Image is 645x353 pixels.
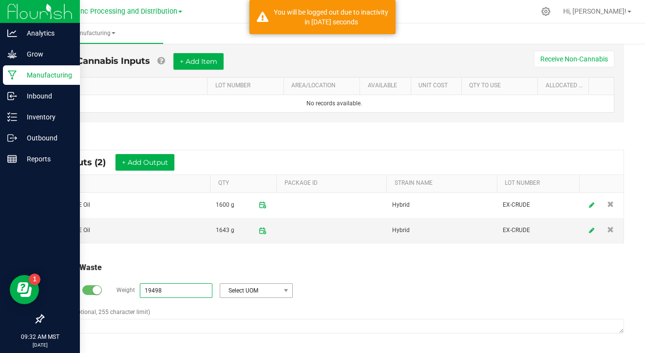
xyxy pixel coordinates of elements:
a: Unit CostSortable [418,82,458,90]
inline-svg: Grow [7,49,17,59]
a: Manufacturing [23,23,163,44]
inline-svg: Reports [7,154,17,164]
span: Non-Cannabis Inputs [54,56,150,66]
a: ITEMSortable [52,179,207,187]
td: Bulk CRUDE Oil [45,193,210,218]
span: Package timestamp is valid [255,197,270,213]
div: Total Run Waste [44,262,624,274]
span: Select UOM [220,284,280,297]
inline-svg: Manufacturing [7,70,17,80]
a: LOT NUMBERSortable [505,179,576,187]
td: Bulk CRUDE Oil [45,218,210,243]
p: Inbound [17,90,76,102]
p: 09:32 AM MST [4,333,76,341]
td: EX-CRUDE [497,193,580,218]
p: Inventory [17,111,76,123]
button: + Add Item [173,53,224,70]
p: Analytics [17,27,76,39]
inline-svg: Inbound [7,91,17,101]
a: PACKAGE IDSortable [285,179,383,187]
iframe: Resource center unread badge [29,274,40,285]
span: Package timestamp is valid [255,223,270,238]
td: EX-CRUDE [497,218,580,243]
a: STRAIN NAMESortable [395,179,493,187]
a: QTYSortable [218,179,273,187]
a: AVAILABLESortable [368,82,407,90]
td: Hybrid [386,218,496,243]
label: Weight [116,286,135,294]
button: + Add Output [115,154,174,171]
button: Receive Non-Cannabis [534,51,614,67]
p: Manufacturing [17,69,76,81]
inline-svg: Analytics [7,28,17,38]
a: Sortable [596,82,610,90]
div: You will be logged out due to inactivity in 1503 seconds [274,7,388,27]
a: LOT NUMBERSortable [215,82,280,90]
a: QTY TO USESortable [469,82,534,90]
label: Comment (optional, 255 character limit) [44,308,150,316]
span: Globe Farmacy Inc Processing and Distribution [28,7,177,16]
a: Add Non-Cannabis items that were also consumed in the run (e.g. gloves and packaging); Also add N... [157,56,165,66]
a: Sortable [588,179,620,187]
td: No records available. [55,95,614,112]
span: Hi, [PERSON_NAME]! [563,7,626,15]
inline-svg: Inventory [7,112,17,122]
span: Manufacturing [23,29,163,38]
span: 1600 g [216,197,234,213]
td: Hybrid [386,193,496,218]
iframe: Resource center [10,275,39,304]
p: Grow [17,48,76,60]
inline-svg: Outbound [7,133,17,143]
span: 1643 g [216,223,234,238]
div: Manage settings [540,7,552,16]
a: Allocated CostSortable [546,82,585,90]
a: AREA/LOCATIONSortable [291,82,356,90]
p: Outbound [17,132,76,144]
a: ITEMSortable [62,82,203,90]
p: [DATE] [4,341,76,349]
span: Outputs (2) [55,157,115,168]
p: Reports [17,153,76,165]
